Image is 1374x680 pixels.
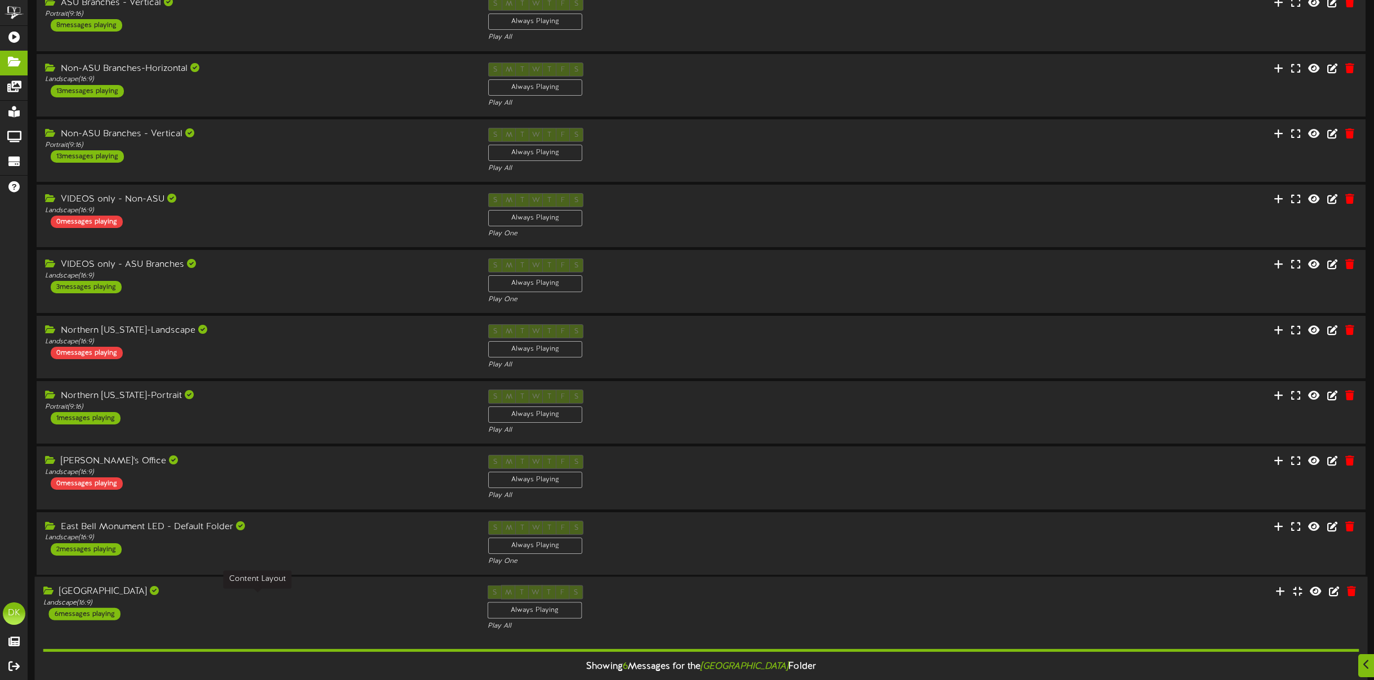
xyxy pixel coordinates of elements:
[34,655,1367,679] div: Showing Messages for the Folder
[45,271,471,281] div: Landscape ( 16:9 )
[45,75,471,84] div: Landscape ( 16:9 )
[488,621,915,631] div: Play All
[488,557,914,566] div: Play One
[488,33,914,42] div: Play All
[488,99,914,108] div: Play All
[701,661,788,672] i: [GEOGRAPHIC_DATA]
[45,337,471,347] div: Landscape ( 16:9 )
[45,521,471,534] div: East Bell Monument LED - Default Folder
[51,347,123,359] div: 0 messages playing
[51,85,124,97] div: 13 messages playing
[45,402,471,412] div: Portrait ( 9:16 )
[45,468,471,477] div: Landscape ( 16:9 )
[45,455,471,468] div: [PERSON_NAME]'s Office
[488,406,582,423] div: Always Playing
[45,533,471,543] div: Landscape ( 16:9 )
[45,206,471,216] div: Landscape ( 16:9 )
[488,295,914,305] div: Play One
[488,602,582,618] div: Always Playing
[45,128,471,141] div: Non-ASU Branches - Vertical
[51,412,121,424] div: 1 messages playing
[488,145,582,161] div: Always Playing
[49,607,121,620] div: 6 messages playing
[488,210,582,226] div: Always Playing
[51,477,123,490] div: 0 messages playing
[488,538,582,554] div: Always Playing
[488,229,914,239] div: Play One
[51,281,122,293] div: 3 messages playing
[51,19,122,32] div: 8 messages playing
[43,598,471,607] div: Landscape ( 16:9 )
[3,602,25,625] div: DK
[45,258,471,271] div: VIDEOS only - ASU Branches
[51,543,122,556] div: 2 messages playing
[488,491,914,500] div: Play All
[43,585,471,598] div: [GEOGRAPHIC_DATA]
[45,324,471,337] div: Northern [US_STATE]-Landscape
[45,141,471,150] div: Portrait ( 9:16 )
[488,472,582,488] div: Always Playing
[45,193,471,206] div: VIDEOS only - Non-ASU
[488,341,582,357] div: Always Playing
[488,275,582,292] div: Always Playing
[51,150,124,163] div: 13 messages playing
[45,390,471,402] div: Northern [US_STATE]-Portrait
[488,164,914,173] div: Play All
[488,14,582,30] div: Always Playing
[45,62,471,75] div: Non-ASU Branches-Horizontal
[45,10,471,19] div: Portrait ( 9:16 )
[623,661,628,672] span: 6
[488,360,914,370] div: Play All
[488,79,582,96] div: Always Playing
[51,216,123,228] div: 0 messages playing
[488,426,914,435] div: Play All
